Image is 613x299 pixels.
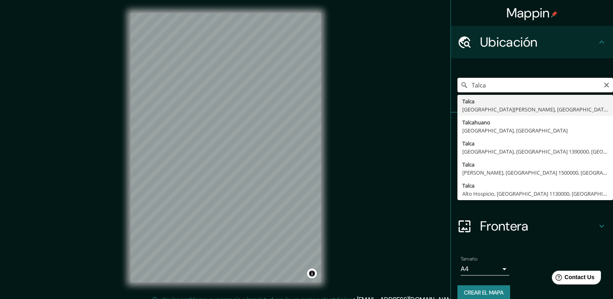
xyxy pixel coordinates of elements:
div: Talca [462,182,608,190]
div: Alto Hospicio, [GEOGRAPHIC_DATA] 1130000, [GEOGRAPHIC_DATA] [462,190,608,198]
label: Tamaño [461,256,477,263]
div: Talca [462,97,608,105]
div: A4 [461,263,509,276]
img: pin-icon.png [551,11,557,17]
h4: Frontera [480,218,597,234]
div: Ubicación [451,26,613,58]
div: Diseño [451,177,613,210]
div: [GEOGRAPHIC_DATA], [GEOGRAPHIC_DATA] 1390000, [GEOGRAPHIC_DATA] [462,147,608,156]
div: Pines [451,113,613,145]
div: Talcahuano [462,118,608,126]
font: Crear el mapa [464,288,504,298]
div: [GEOGRAPHIC_DATA], [GEOGRAPHIC_DATA] [462,126,608,135]
h4: Diseño [480,186,597,202]
div: [PERSON_NAME], [GEOGRAPHIC_DATA] 1500000, [GEOGRAPHIC_DATA] [462,169,608,177]
div: [GEOGRAPHIC_DATA][PERSON_NAME], [GEOGRAPHIC_DATA] [462,105,608,113]
canvas: Mapa [130,13,321,282]
iframe: Help widget launcher [541,267,604,290]
font: Mappin [506,4,550,21]
div: Talca [462,139,608,147]
h4: Ubicación [480,34,597,50]
div: Frontera [451,210,613,242]
div: Talca [462,160,608,169]
button: Alternar atribución [307,269,317,278]
input: Elige tu ciudad o área [457,78,613,92]
button: Claro [603,81,610,88]
div: Estilo [451,145,613,177]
